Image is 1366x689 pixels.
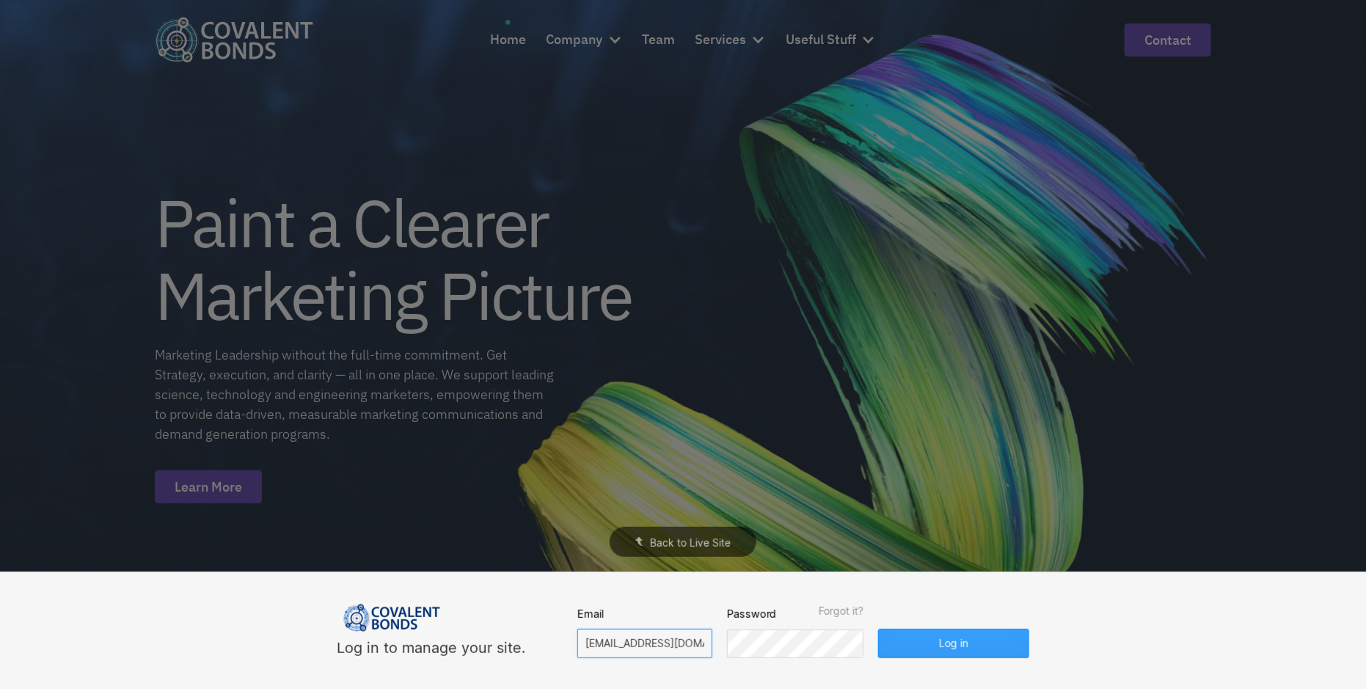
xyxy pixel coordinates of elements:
[650,536,731,549] span: Back to Live Site
[337,603,447,633] img: 628286f817e1fbf1301ffa5e_CB%20Login.png
[727,607,776,621] span: Password
[819,605,863,617] span: Forgot it?
[878,629,1029,658] button: Log in
[337,638,526,658] div: Log in to manage your site.
[577,607,603,621] span: Email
